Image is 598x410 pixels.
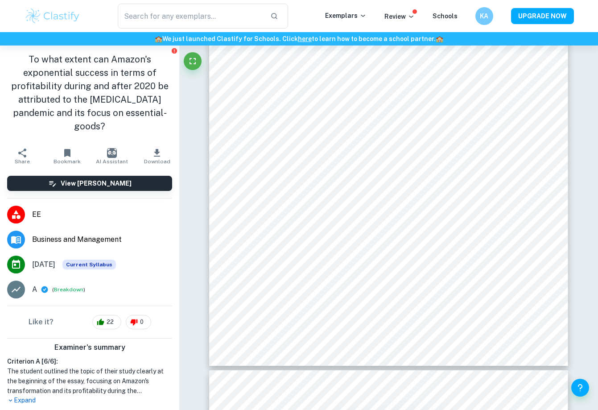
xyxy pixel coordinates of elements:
[2,34,596,44] h6: We just launched Clastify for Schools. Click to learn how to become a school partner.
[96,158,128,165] span: AI Assistant
[298,35,312,42] a: here
[7,356,172,366] h6: Criterion A [ 6 / 6 ]:
[433,12,458,20] a: Schools
[436,35,443,42] span: 🏫
[52,286,85,294] span: ( )
[32,284,37,295] p: A
[54,286,83,294] button: Breakdown
[126,315,151,329] div: 0
[62,260,116,269] span: Current Syllabus
[475,7,493,25] button: KA
[325,11,367,21] p: Exemplars
[135,318,148,327] span: 0
[62,260,116,269] div: This exemplar is based on the current syllabus. Feel free to refer to it for inspiration/ideas wh...
[29,317,54,327] h6: Like it?
[118,4,264,29] input: Search for any exemplars...
[32,234,172,245] span: Business and Management
[92,315,121,329] div: 22
[144,158,170,165] span: Download
[61,178,132,188] h6: View [PERSON_NAME]
[4,342,176,353] h6: Examiner's summary
[7,396,172,405] p: Expand
[54,158,81,165] span: Bookmark
[102,318,119,327] span: 22
[7,176,172,191] button: View [PERSON_NAME]
[32,259,55,270] span: [DATE]
[155,35,162,42] span: 🏫
[184,52,202,70] button: Fullscreen
[171,47,177,54] button: Report issue
[107,148,117,158] img: AI Assistant
[15,158,30,165] span: Share
[25,7,81,25] img: Clastify logo
[90,144,135,169] button: AI Assistant
[384,12,415,21] p: Review
[7,366,172,396] h1: The student outlined the topic of their study clearly at the beginning of the essay, focusing on ...
[511,8,574,24] button: UPGRADE NOW
[135,144,180,169] button: Download
[32,209,172,220] span: EE
[479,11,489,21] h6: KA
[7,53,172,133] h1: To what extent can Amazon's exponential success in terms of profitability during and after 2020 b...
[571,379,589,397] button: Help and Feedback
[45,144,90,169] button: Bookmark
